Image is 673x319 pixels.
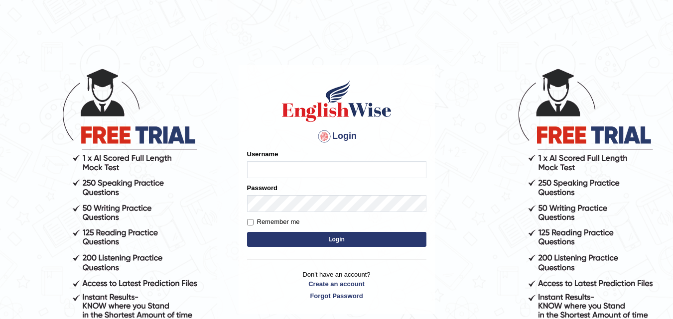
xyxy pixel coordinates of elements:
[247,128,426,144] h4: Login
[247,183,277,193] label: Password
[247,291,426,301] a: Forgot Password
[280,79,394,123] img: Logo of English Wise sign in for intelligent practice with AI
[247,217,300,227] label: Remember me
[247,270,426,301] p: Don't have an account?
[247,149,278,159] label: Username
[247,232,426,247] button: Login
[247,279,426,289] a: Create an account
[247,219,254,225] input: Remember me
